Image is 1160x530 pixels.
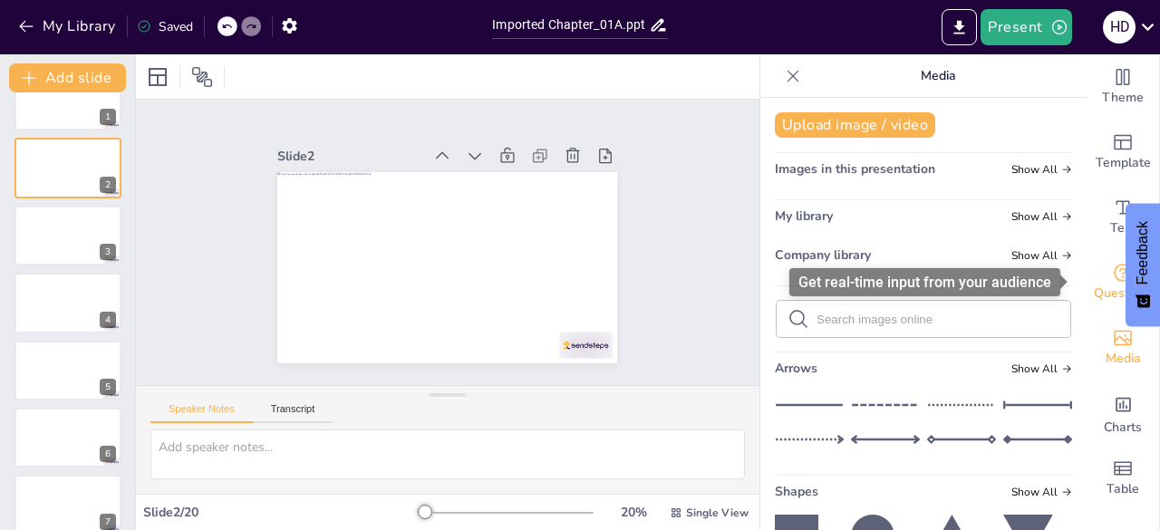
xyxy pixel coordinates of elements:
div: 4 [14,273,121,332]
span: Show all [1011,486,1072,498]
span: Company library [775,246,871,264]
div: 3 [100,244,116,260]
div: 20 % [612,504,655,521]
div: Get real-time input from your audience [1087,250,1159,315]
span: Theme [1102,88,1144,108]
div: 7 [100,514,116,530]
button: My Library [14,12,123,41]
span: Media [1106,349,1141,369]
div: Change the overall theme [1087,54,1159,120]
div: 3 [14,206,121,265]
span: Table [1107,479,1139,499]
button: Upload image / video [775,112,935,138]
div: Layout [143,63,172,92]
span: Charts [1104,418,1142,438]
span: Template [1096,153,1151,173]
span: Questions [1094,284,1153,304]
div: Saved [137,18,193,35]
button: Speaker Notes [150,403,253,423]
span: Show all [1011,163,1072,176]
p: Media [807,54,1068,98]
div: 4 [100,312,116,328]
span: Show all [1011,210,1072,223]
input: Search images online [817,313,1059,326]
button: Present [981,9,1071,45]
div: 1 [100,109,116,125]
span: Shapes [775,483,818,500]
div: Add text boxes [1087,185,1159,250]
div: 2 [14,138,121,198]
div: Slide 2 [319,247,366,392]
div: Add ready made slides [1087,120,1159,185]
input: Insert title [492,12,648,38]
span: Feedback [1135,221,1151,284]
button: Transcript [253,403,333,423]
span: Arrows [775,360,817,377]
span: Show all [1011,249,1072,262]
span: Single View [686,506,749,520]
div: 6 [100,446,116,462]
div: 2 [100,177,116,193]
div: Slide 2 / 20 [143,504,420,521]
span: Text [1110,218,1136,238]
span: Show all [1011,362,1072,375]
div: H D [1103,11,1136,43]
div: Add images, graphics, shapes or video [1087,315,1159,381]
span: Images in this presentation [775,160,935,178]
div: Add a table [1087,446,1159,511]
div: 1 [14,71,121,130]
button: H D [1103,9,1136,45]
button: Feedback - Show survey [1126,203,1160,326]
span: Position [191,66,213,88]
div: 5 [14,341,121,400]
div: Add charts and graphs [1087,381,1159,446]
div: 5 [100,379,116,395]
button: Add slide [9,63,126,92]
span: My library [775,207,833,225]
div: 6 [14,408,121,467]
div: Get real-time input from your audience [789,268,1060,296]
button: Export to PowerPoint [942,9,977,45]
